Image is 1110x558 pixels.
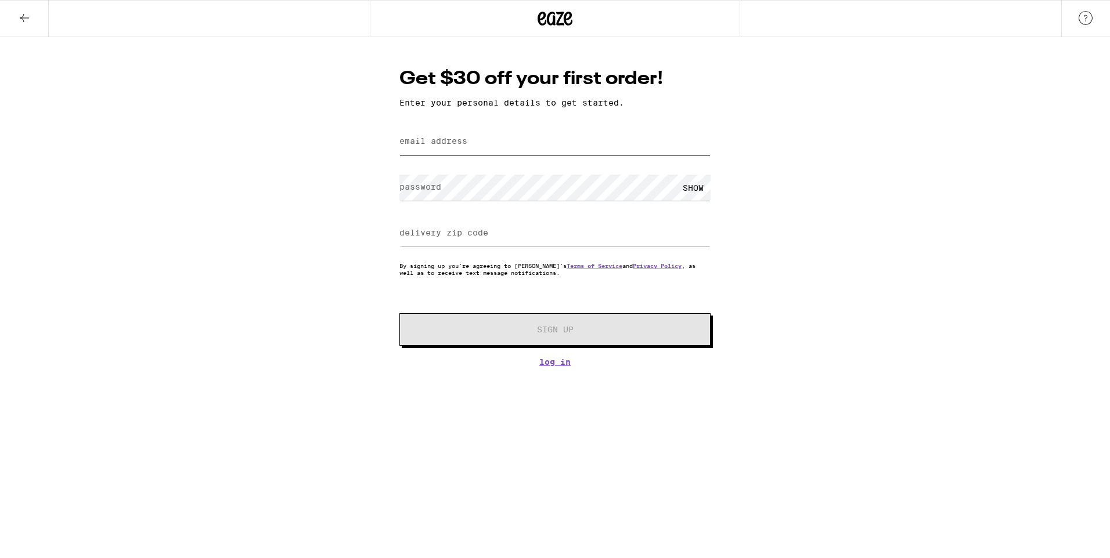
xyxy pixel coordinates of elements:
[567,262,622,269] a: Terms of Service
[399,98,711,107] p: Enter your personal details to get started.
[399,182,441,191] label: password
[399,220,711,247] input: delivery zip code
[633,262,682,269] a: Privacy Policy
[399,262,711,276] p: By signing up you're agreeing to [PERSON_NAME]'s and , as well as to receive text message notific...
[26,8,50,19] span: Help
[399,357,711,367] a: Log In
[399,313,711,346] button: Sign Up
[399,66,711,92] h1: Get $30 off your first order!
[537,325,574,334] span: Sign Up
[399,129,711,155] input: email address
[399,228,488,237] label: delivery zip code
[399,136,467,146] label: email address
[676,175,711,201] div: SHOW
